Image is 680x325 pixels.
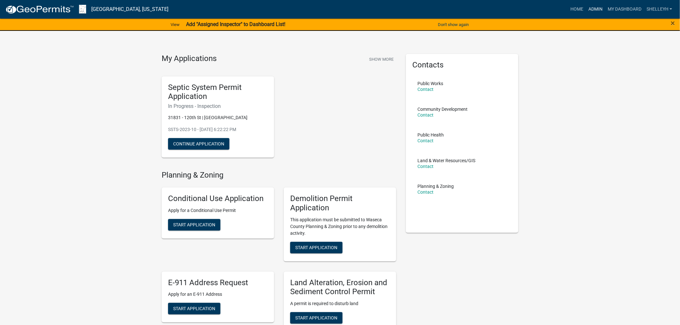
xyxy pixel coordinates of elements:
[168,303,220,314] button: Start Application
[295,245,337,250] span: Start Application
[168,138,229,150] button: Continue Application
[173,306,215,311] span: Start Application
[168,291,268,298] p: Apply for an E-911 Address
[417,189,434,195] a: Contact
[91,4,168,15] a: [GEOGRAPHIC_DATA], [US_STATE]
[168,219,220,231] button: Start Application
[367,54,396,65] button: Show More
[290,194,390,213] h5: Demolition Permit Application
[162,54,217,64] h4: My Applications
[290,300,390,307] p: A permit is required to disturb land
[671,19,675,28] span: ×
[168,114,268,121] p: 31831 - 120th St | [GEOGRAPHIC_DATA]
[168,103,268,109] h6: In Progress - Inspection
[605,3,644,15] a: My Dashboard
[417,138,434,143] a: Contact
[417,87,434,92] a: Contact
[417,81,443,86] p: Public Works
[79,5,86,13] img: Waseca County, Minnesota
[173,222,215,227] span: Start Application
[186,21,285,27] strong: Add "Assigned Inspector" to Dashboard List!
[417,107,468,111] p: Community Development
[290,312,343,324] button: Start Application
[586,3,605,15] a: Admin
[290,278,390,297] h5: Land Alteration, Erosion and Sediment Control Permit
[417,112,434,118] a: Contact
[417,133,444,137] p: Public Health
[168,194,268,203] h5: Conditional Use Application
[168,126,268,133] p: SSTS-2023-10 - [DATE] 6:22:22 PM
[295,315,337,321] span: Start Application
[417,184,454,189] p: Planning & Zoning
[435,19,471,30] button: Don't show again
[290,242,343,253] button: Start Application
[162,171,396,180] h4: Planning & Zoning
[671,19,675,27] button: Close
[417,164,434,169] a: Contact
[168,19,182,30] a: View
[168,83,268,101] h5: Septic System Permit Application
[644,3,675,15] a: shelleyh
[412,60,512,70] h5: Contacts
[417,158,475,163] p: Land & Water Resources/GIS
[168,207,268,214] p: Apply for a Conditional Use Permit
[290,216,390,237] p: This application must be submitted to Waseca County Planning & Zoning prior to any demolition act...
[168,278,268,287] h5: E-911 Address Request
[568,3,586,15] a: Home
